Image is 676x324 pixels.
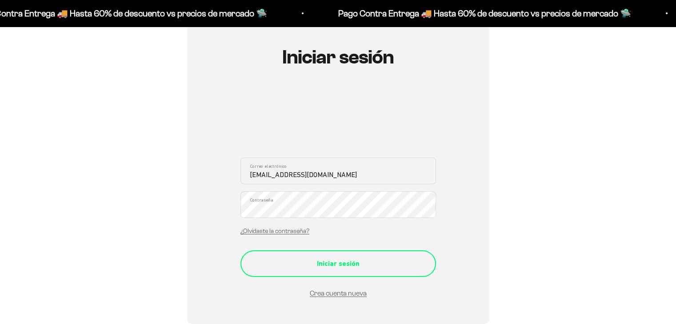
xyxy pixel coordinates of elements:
[258,258,418,269] div: Iniciar sesión
[240,94,436,147] iframe: Social Login Buttons
[336,6,628,20] p: Pago Contra Entrega 🚚 Hasta 60% de descuento vs precios de mercado 🛸
[240,228,309,234] a: ¿Olvidaste la contraseña?
[240,250,436,277] button: Iniciar sesión
[240,47,436,68] h1: Iniciar sesión
[310,289,367,297] a: Crea cuenta nueva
